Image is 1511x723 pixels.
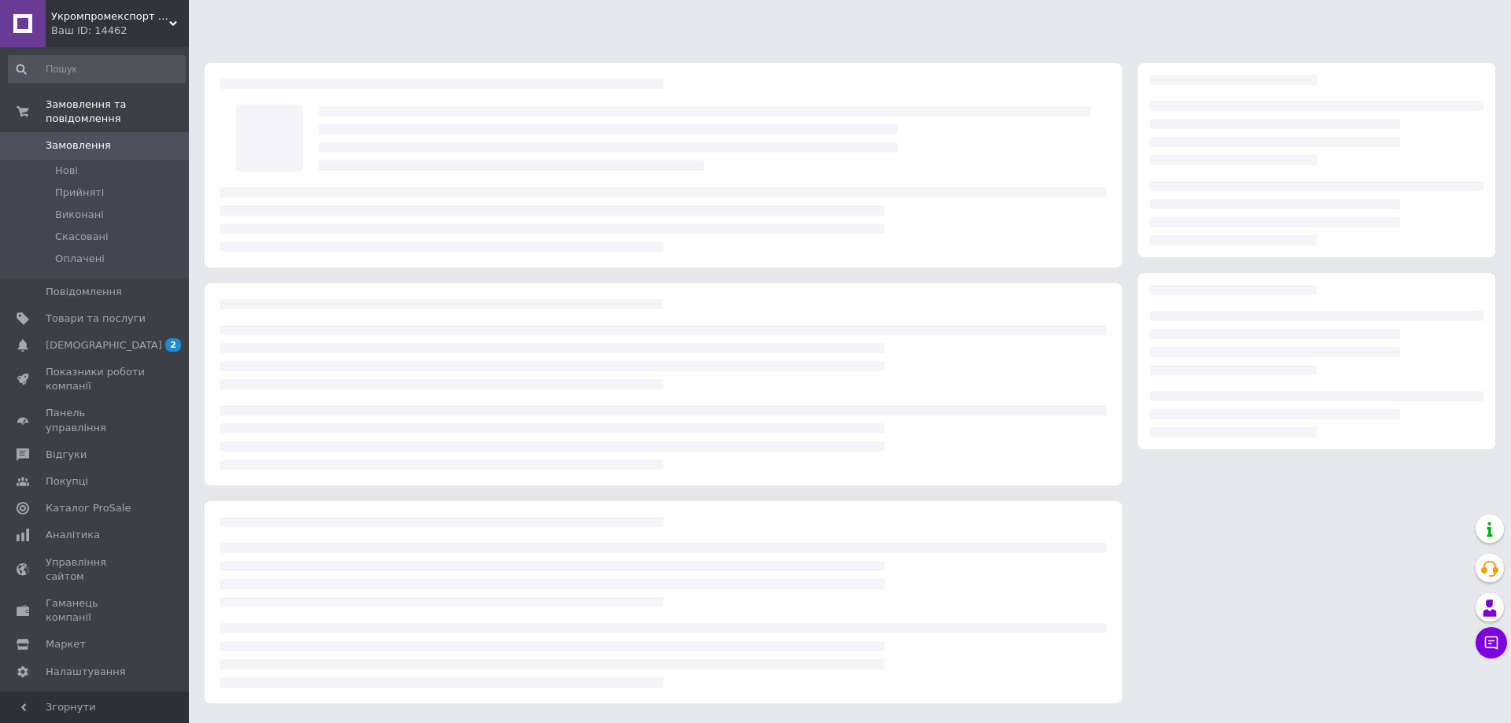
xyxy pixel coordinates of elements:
input: Пошук [8,55,186,83]
span: Гаманець компанії [46,596,146,625]
span: Товари та послуги [46,312,146,326]
span: Панель управління [46,406,146,434]
span: Замовлення та повідомлення [46,98,189,126]
span: Повідомлення [46,285,122,299]
span: Управління сайтом [46,555,146,584]
span: Каталог ProSale [46,501,131,515]
span: Укромпромекспорт НТП ТОВ [51,9,169,24]
span: 2 [165,338,181,352]
span: Скасовані [55,230,109,244]
span: Виконані [55,208,104,222]
div: Ваш ID: 14462 [51,24,189,38]
span: Замовлення [46,138,111,153]
span: Прийняті [55,186,104,200]
span: Показники роботи компанії [46,365,146,393]
span: Нові [55,164,78,178]
span: Покупці [46,474,88,489]
span: Маркет [46,637,86,651]
span: Оплачені [55,252,105,266]
span: [DEMOGRAPHIC_DATA] [46,338,162,352]
span: Аналітика [46,528,100,542]
span: Налаштування [46,665,126,679]
span: Відгуки [46,448,87,462]
button: Чат з покупцем [1476,627,1507,658]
